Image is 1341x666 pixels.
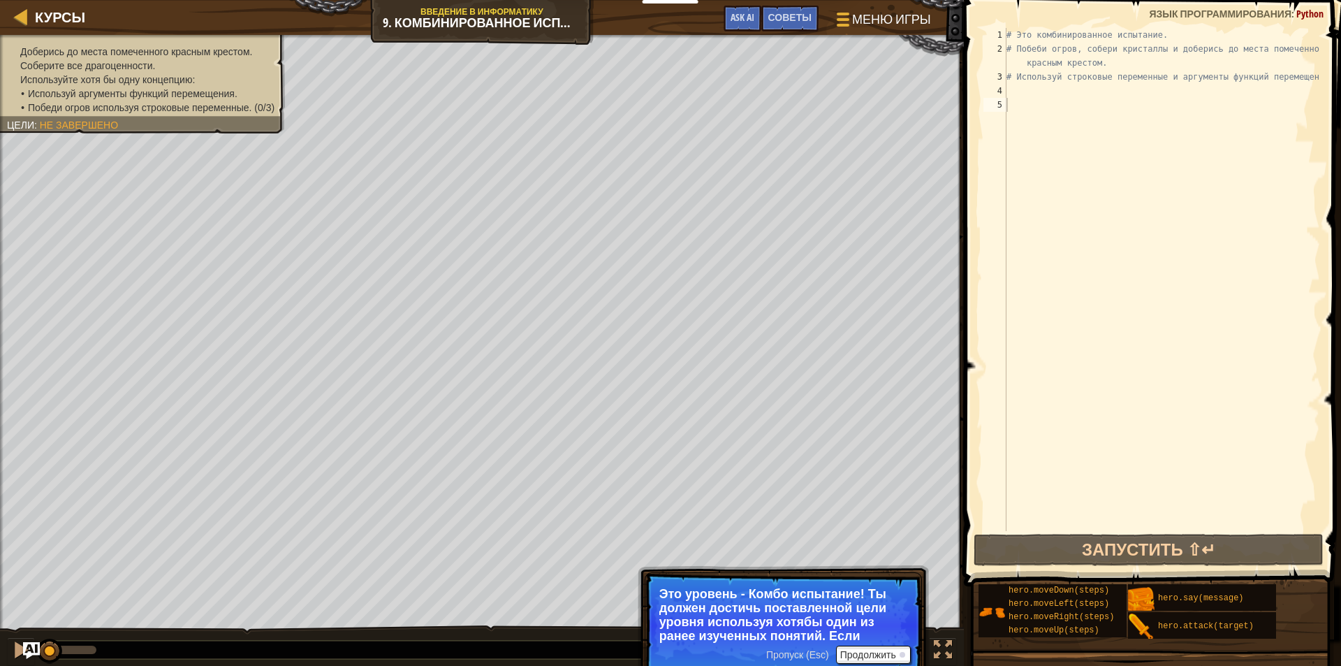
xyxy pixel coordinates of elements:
span: : [34,120,40,131]
span: hero.attack(target) [1158,621,1254,631]
span: hero.say(message) [1158,593,1243,603]
button: Ask AI [724,6,761,31]
span: hero.moveDown(steps) [1009,586,1109,595]
span: : [1291,7,1296,20]
div: 5 [983,98,1006,112]
div: 1 [983,28,1006,42]
button: Меню игры [826,6,939,38]
span: Курсы [35,8,85,27]
p: Это уровень - Комбо испытание! Ты должен достичь поставленной цели уровня используя хотябы один и... [659,587,907,643]
button: Переключить полноэкранный режим [929,637,957,666]
span: Используйте хотя бы одну концепцию: [20,74,195,85]
li: Соберите все драгоценности. [7,59,274,73]
span: Используй аргументы функций перемещения. [28,88,237,99]
span: Доберись до места помеченного красным крестом. [20,46,252,57]
span: hero.moveRight(steps) [1009,612,1114,622]
div: 2 [983,42,1006,70]
span: Цели [7,120,34,131]
span: Пропуск (Esc) [766,649,829,660]
li: Победи огров используя строковые переменные. [21,101,274,115]
img: portrait.png [1128,614,1155,640]
img: portrait.png [979,599,1005,625]
span: Python [1296,7,1324,20]
li: Доберись до места помеченного красным крестом. [7,45,274,59]
li: Используйте хотя бы одну концепцию: [7,73,274,87]
button: Запустить ⇧↵ [974,534,1324,566]
span: Ask AI [731,10,754,24]
span: Не завершено [40,120,118,131]
i: • [21,102,24,113]
div: 3 [983,70,1006,84]
span: hero.moveLeft(steps) [1009,599,1109,609]
span: hero.moveUp(steps) [1009,625,1099,635]
a: Курсы [28,8,85,27]
img: portrait.png [1128,586,1155,612]
span: Советы [768,10,812,24]
button: Продолжить [836,646,911,664]
li: Используй аргументы функций перемещения. [21,87,274,101]
span: Язык программирования [1149,7,1291,20]
span: Меню игры [852,10,931,29]
i: • [21,88,24,99]
button: Ask AI [23,642,40,659]
span: Победи огров используя строковые переменные. (0/3) [28,102,274,113]
button: Ctrl + P: Pause [7,637,35,666]
div: 4 [983,84,1006,98]
span: Соберите все драгоценности. [20,60,155,71]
